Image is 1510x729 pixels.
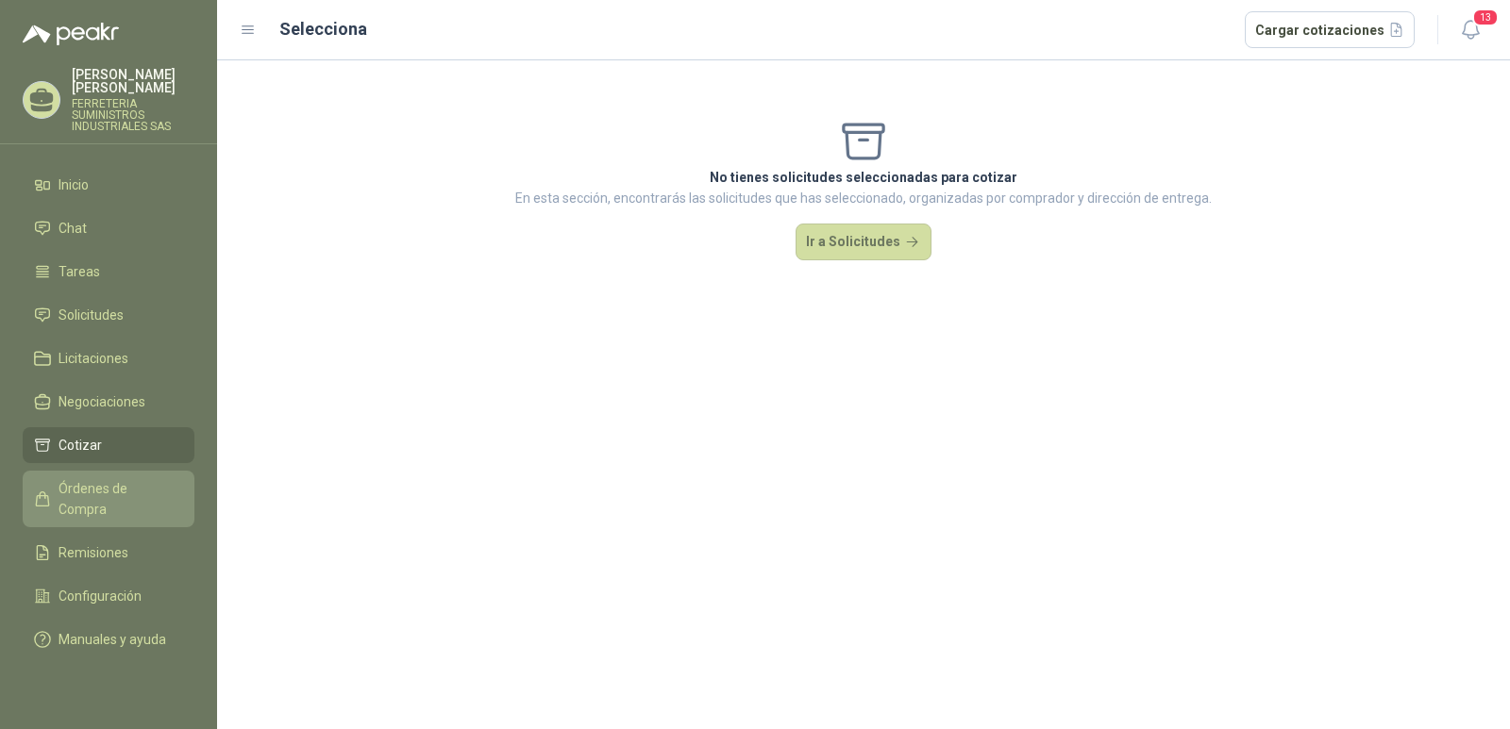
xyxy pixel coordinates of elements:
a: Chat [23,210,194,246]
a: Remisiones [23,535,194,571]
span: Manuales y ayuda [59,629,166,650]
a: Tareas [23,254,194,290]
a: Manuales y ayuda [23,621,194,657]
span: Cotizar [59,435,102,456]
a: Negociaciones [23,384,194,420]
span: Solicitudes [59,305,124,325]
a: Órdenes de Compra [23,471,194,527]
span: Configuración [59,586,142,606]
span: Chat [59,218,87,239]
h2: Selecciona [279,16,367,42]
p: No tienes solicitudes seleccionadas para cotizar [515,167,1212,188]
button: Ir a Solicitudes [796,224,931,261]
span: Remisiones [59,542,128,563]
button: Cargar cotizaciones [1245,11,1416,49]
img: Logo peakr [23,23,119,45]
a: Inicio [23,167,194,203]
span: Tareas [59,261,100,282]
a: Configuración [23,578,194,614]
p: FERRETERIA SUMINISTROS INDUSTRIALES SAS [72,98,194,132]
span: Negociaciones [59,391,145,412]
p: En esta sección, encontrarás las solicitudes que has seleccionado, organizadas por comprador y di... [515,188,1212,208]
span: Órdenes de Compra [59,478,176,520]
span: 13 [1472,8,1499,26]
span: Licitaciones [59,348,128,369]
a: Cotizar [23,427,194,463]
a: Solicitudes [23,297,194,333]
span: Inicio [59,174,89,195]
p: [PERSON_NAME] [PERSON_NAME] [72,68,194,94]
button: 13 [1453,13,1487,47]
a: Licitaciones [23,340,194,376]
